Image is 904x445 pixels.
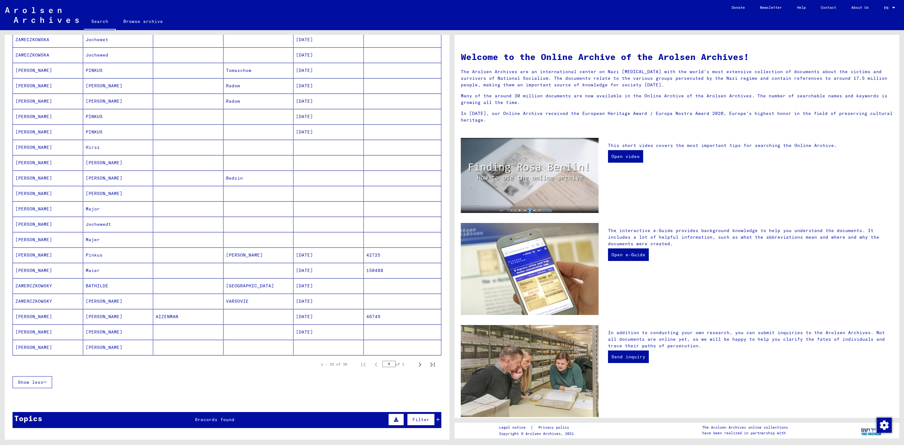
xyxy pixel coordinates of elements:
img: eguide.jpg [461,223,599,315]
mat-cell: Maier [83,263,153,278]
mat-cell: ZAMERCZKOWSKY [13,278,83,293]
button: Show less [13,376,52,388]
p: Copyright © Arolsen Archives, 2021 [499,431,577,437]
mat-cell: [PERSON_NAME] [13,124,83,139]
mat-cell: 150488 [364,263,441,278]
mat-cell: [PERSON_NAME] [13,94,83,109]
mat-cell: VARSOVIE [223,294,294,309]
mat-cell: [DATE] [293,47,364,62]
mat-cell: [PERSON_NAME] [83,171,153,186]
h1: Welcome to the Online Archive of the Arolsen Archives! [461,50,893,63]
p: have been realized in partnership with [702,430,788,436]
a: Open video [608,150,643,163]
img: video.jpg [461,138,599,213]
mat-cell: [PERSON_NAME] [223,247,294,263]
mat-cell: [PERSON_NAME] [83,94,153,109]
mat-cell: BATHILDE [83,278,153,293]
mat-cell: [PERSON_NAME] [13,140,83,155]
img: Arolsen_neg.svg [5,7,79,23]
div: 1 – 25 of 30 [321,361,347,367]
img: yv_logo.png [860,422,883,438]
mat-cell: Hirsz [83,140,153,155]
mat-cell: AIZENMAN [153,309,223,324]
mat-cell: [PERSON_NAME] [13,309,83,324]
mat-cell: Majer [83,232,153,247]
mat-cell: [DATE] [293,247,364,263]
mat-cell: [PERSON_NAME] [83,155,153,170]
mat-cell: [DATE] [293,124,364,139]
img: Change consent [877,418,892,433]
p: Many of the around 30 million documents are now available in the Online Archive of the Arolsen Ar... [461,93,893,106]
mat-cell: [PERSON_NAME] [83,78,153,93]
button: Last page [426,358,439,371]
mat-cell: [PERSON_NAME] [83,309,153,324]
span: EN [884,6,891,10]
div: of 2 [382,361,414,367]
mat-cell: [PERSON_NAME] [13,340,83,355]
mat-cell: Tomaschow [223,63,294,78]
button: Previous page [370,358,382,371]
mat-cell: [PERSON_NAME] [13,201,83,216]
mat-cell: [DATE] [293,94,364,109]
a: Search [84,14,116,30]
button: Next page [414,358,426,371]
a: Browse archive [116,14,170,29]
p: In [DATE], our Online Archive received the European Heritage Award / Europa Nostra Award 2020, Eu... [461,110,893,123]
mat-cell: [PERSON_NAME] [13,186,83,201]
mat-cell: [DATE] [293,78,364,93]
mat-cell: 46749 [364,309,441,324]
button: Filter [407,414,435,426]
mat-cell: Jochewet [83,32,153,47]
span: 6 [195,417,198,422]
mat-cell: [PERSON_NAME] [83,186,153,201]
mat-cell: [PERSON_NAME] [13,232,83,247]
mat-cell: [DATE] [293,309,364,324]
mat-cell: [PERSON_NAME] [13,109,83,124]
mat-cell: [PERSON_NAME] [83,294,153,309]
p: The Arolsen Archives are an international center on Nazi [MEDICAL_DATA] with the world’s most ext... [461,68,893,88]
p: This short video covers the most important tips for searching the Online Archive. [608,142,893,149]
span: records found [198,417,234,422]
mat-cell: [PERSON_NAME] [83,324,153,339]
img: inquiries.jpg [461,325,599,417]
mat-cell: [DATE] [293,324,364,339]
mat-cell: [PERSON_NAME] [13,171,83,186]
mat-cell: [PERSON_NAME] [13,324,83,339]
mat-cell: [DATE] [293,32,364,47]
mat-cell: 42725 [364,247,441,263]
a: Legal notice [499,424,530,431]
mat-cell: ZAMECZKOWSKA [13,32,83,47]
a: Send inquiry [608,350,649,363]
mat-cell: Major [83,201,153,216]
mat-cell: [PERSON_NAME] [13,263,83,278]
mat-cell: ZAMERCZKOWSKY [13,294,83,309]
mat-cell: PINKUS [83,109,153,124]
mat-cell: [PERSON_NAME] [13,155,83,170]
mat-cell: [PERSON_NAME] [13,247,83,263]
button: First page [357,358,370,371]
mat-cell: [DATE] [293,294,364,309]
mat-cell: [DATE] [293,263,364,278]
a: Privacy policy [533,424,577,431]
mat-cell: [PERSON_NAME] [13,78,83,93]
mat-cell: [PERSON_NAME] [13,217,83,232]
mat-cell: [PERSON_NAME] [83,340,153,355]
p: The interactive e-Guide provides background knowledge to help you understand the documents. It in... [608,227,893,247]
p: The Arolsen Archives online collections [702,425,788,430]
div: | [499,424,577,431]
mat-cell: Radom [223,78,294,93]
mat-cell: Bedzin [223,171,294,186]
mat-cell: ZAMECZKOWSKA [13,47,83,62]
mat-cell: PINKUS [83,63,153,78]
mat-cell: PINKUS [83,124,153,139]
mat-cell: Jochewedt [83,217,153,232]
mat-cell: [DATE] [293,63,364,78]
mat-cell: [GEOGRAPHIC_DATA] [223,278,294,293]
mat-cell: Radom [223,94,294,109]
span: Show less [18,379,43,385]
mat-cell: Pinkus [83,247,153,263]
mat-cell: Jochewed [83,47,153,62]
div: Topics [14,413,42,424]
span: Filter [412,417,429,422]
mat-cell: [DATE] [293,109,364,124]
